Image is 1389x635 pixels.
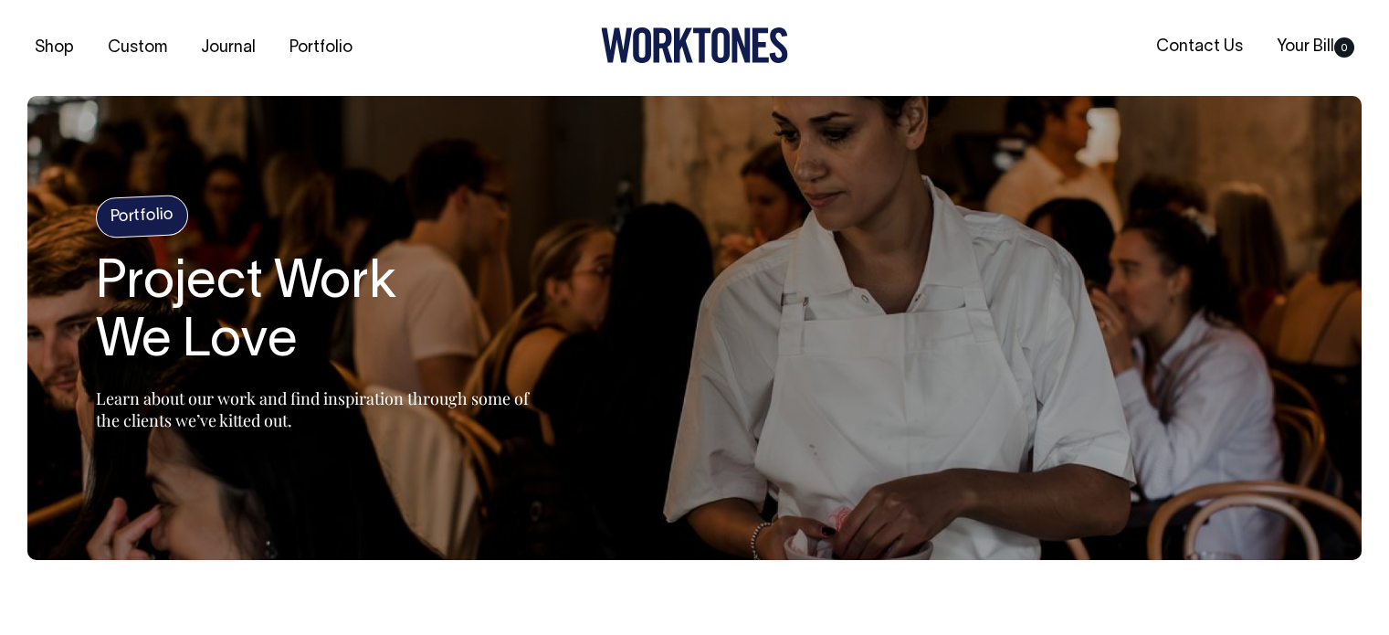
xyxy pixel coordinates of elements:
[96,255,552,372] h2: Project Work We Love
[27,33,81,63] a: Shop
[95,195,189,238] h4: Portfolio
[1334,37,1354,58] span: 0
[1269,32,1362,62] a: Your Bill0
[194,33,263,63] a: Journal
[100,33,174,63] a: Custom
[282,33,360,63] a: Portfolio
[1149,32,1250,62] a: Contact Us
[96,387,552,431] p: Learn about our work and find inspiration through some of the clients we’ve kitted out.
